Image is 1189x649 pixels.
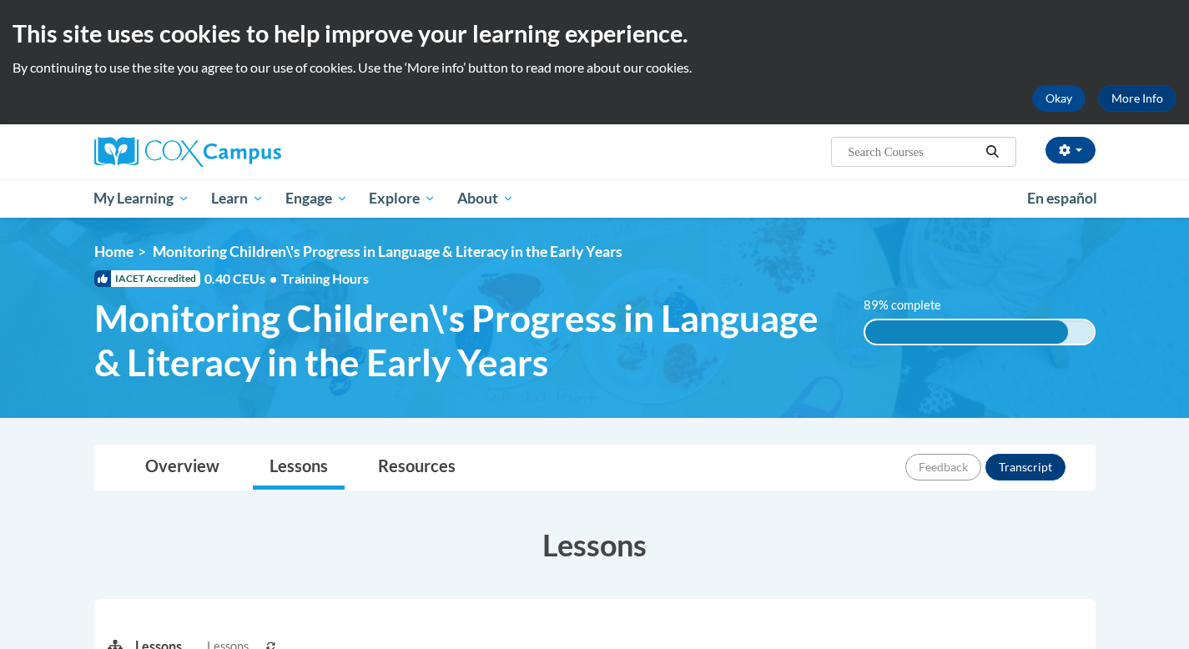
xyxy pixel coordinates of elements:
[865,320,1068,344] div: 89% complete
[270,270,277,286] span: •
[69,179,1121,218] div: Main menu
[13,17,1176,50] h2: This site uses cookies to help improve your learning experience.
[980,142,1005,162] button: Search
[864,296,960,314] label: 89% complete
[200,179,275,218] a: Learn
[846,142,980,162] input: Search Courses
[94,137,411,167] a: Cox Campus
[1045,137,1096,164] button: Account Settings
[153,243,622,260] span: Monitoring Children\'s Progress in Language & Literacy in the Early Years
[93,189,189,209] span: My Learning
[83,179,201,218] a: My Learning
[281,270,369,286] span: Training Hours
[446,179,525,218] a: About
[204,269,281,288] span: 0.40 CEUs
[361,445,472,490] a: Resources
[94,270,200,287] span: IACET Accredited
[1098,85,1176,112] a: More Info
[275,179,359,218] a: Engage
[358,179,446,218] a: Explore
[94,137,281,167] img: Cox Campus
[905,454,981,480] button: Feedback
[985,454,1066,480] button: Transcript
[13,58,1176,77] p: By continuing to use the site you agree to our use of cookies. Use the ‘More info’ button to read...
[1016,181,1108,216] a: En español
[128,445,236,490] a: Overview
[1032,85,1086,112] button: Okay
[94,296,839,385] span: Monitoring Children\'s Progress in Language & Literacy in the Early Years
[369,189,436,209] span: Explore
[94,524,1096,566] h3: Lessons
[1027,189,1097,207] span: En español
[285,189,348,209] span: Engage
[253,445,345,490] a: Lessons
[211,189,264,209] span: Learn
[94,243,134,260] a: Home
[457,189,514,209] span: About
